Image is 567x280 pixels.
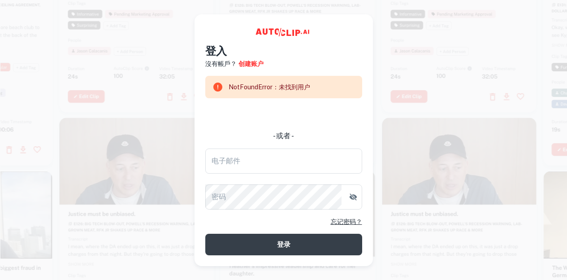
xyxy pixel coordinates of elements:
[229,83,310,91] font: NotFoundError：未找到用户
[205,234,362,255] button: 登录
[205,44,227,57] font: 登入
[331,217,362,227] a: 忘记密码？
[205,60,237,67] font: 沒有帳戶？
[273,131,294,140] font: - 或者 -
[277,241,290,248] font: 登录
[331,218,362,225] font: 忘记密码？
[201,105,367,124] iframe: “使用Google账号登录”按钮
[238,59,264,69] a: 创建账户
[238,60,264,67] font: 创建账户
